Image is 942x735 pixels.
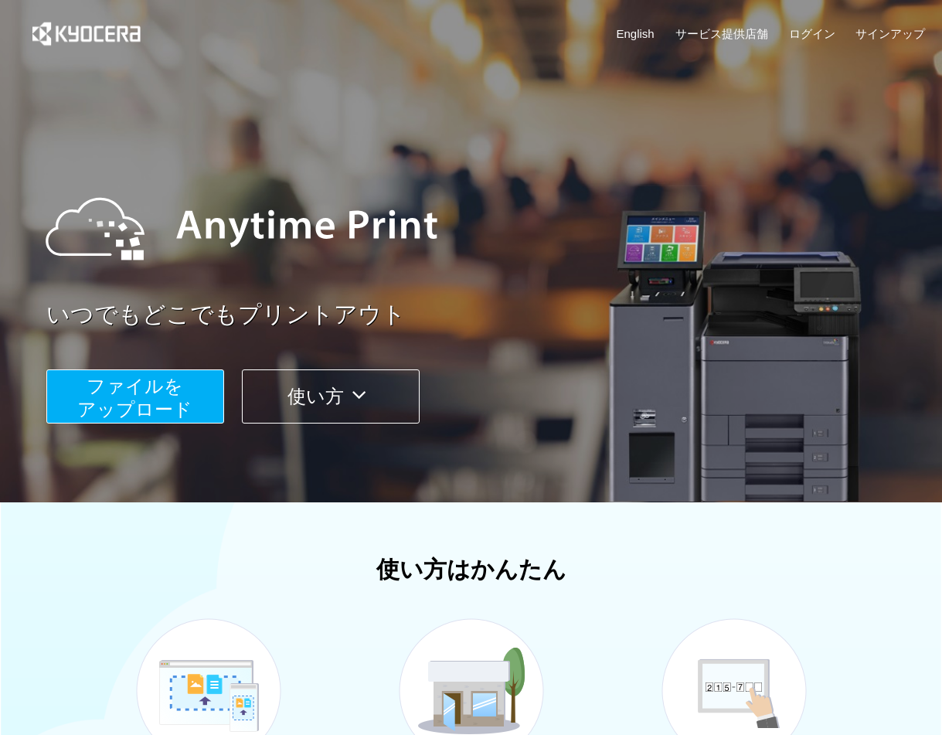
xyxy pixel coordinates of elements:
[46,298,935,332] a: いつでもどこでもプリントアウト
[242,369,420,424] button: 使い方
[617,26,655,42] a: English
[675,26,768,42] a: サービス提供店舗
[855,26,925,42] a: サインアップ
[789,26,835,42] a: ログイン
[46,369,224,424] button: ファイルを​​アップロード
[77,376,192,420] span: ファイルを ​​アップロード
